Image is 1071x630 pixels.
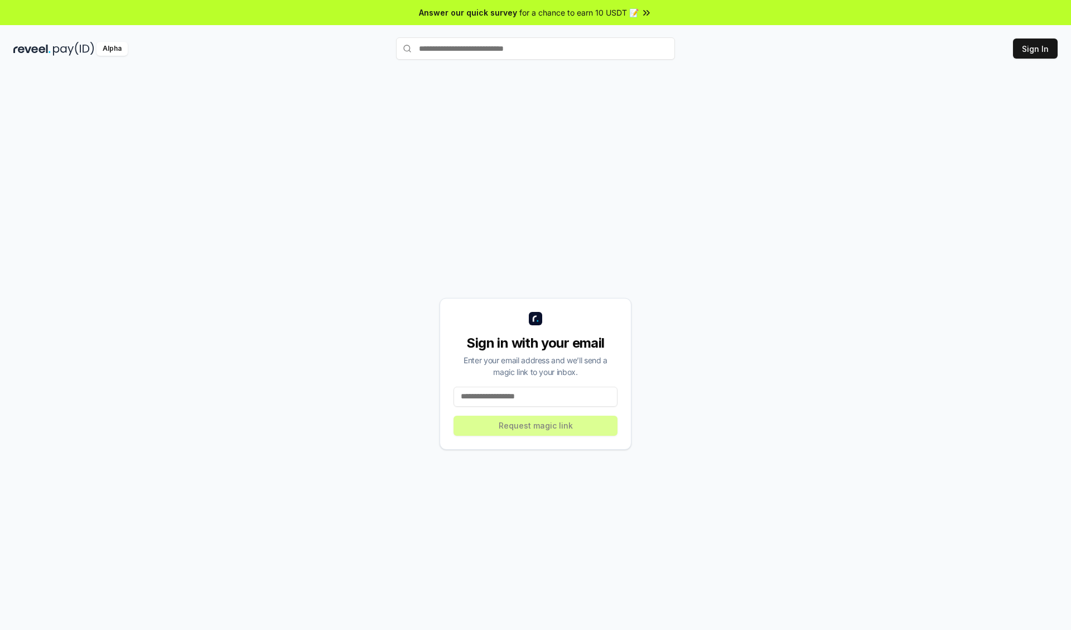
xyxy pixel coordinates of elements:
span: Answer our quick survey [419,7,517,18]
img: reveel_dark [13,42,51,56]
div: Sign in with your email [454,334,617,352]
div: Alpha [97,42,128,56]
button: Sign In [1013,39,1058,59]
img: pay_id [53,42,94,56]
span: for a chance to earn 10 USDT 📝 [519,7,639,18]
div: Enter your email address and we’ll send a magic link to your inbox. [454,354,617,378]
img: logo_small [529,312,542,325]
